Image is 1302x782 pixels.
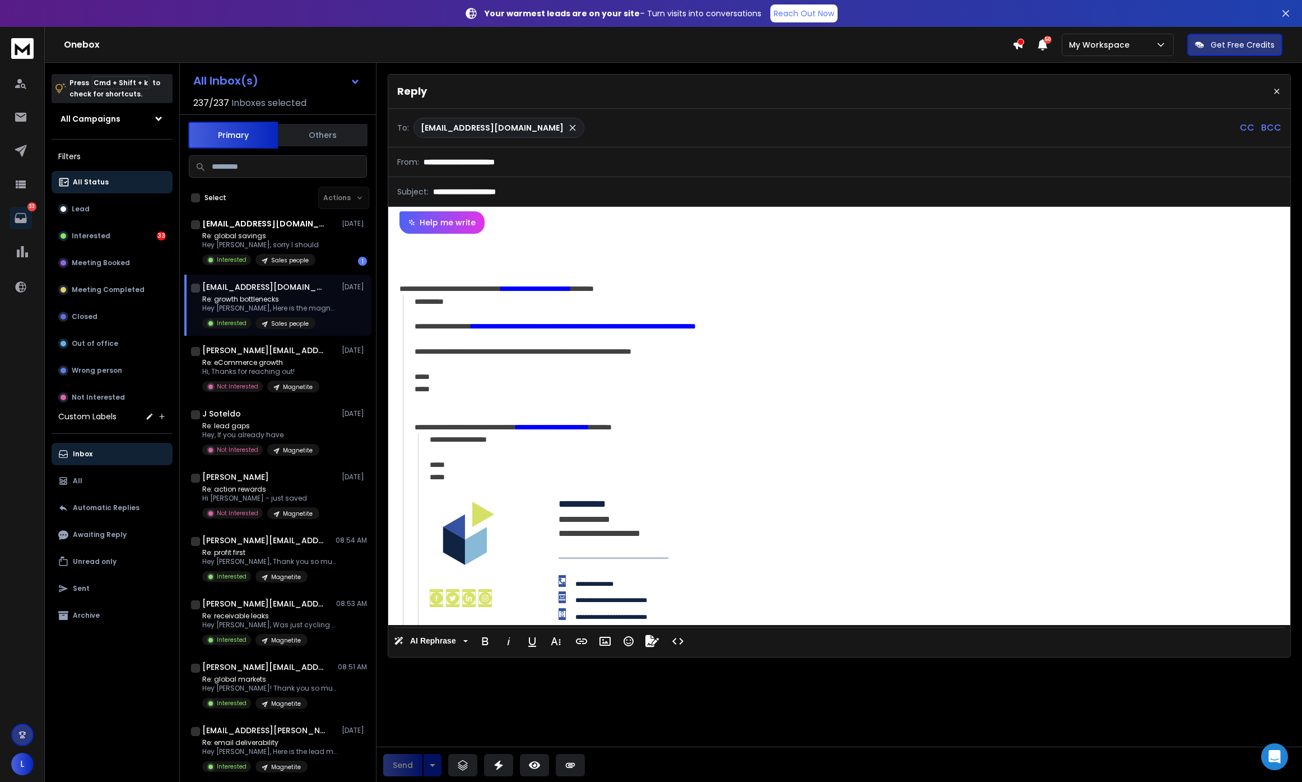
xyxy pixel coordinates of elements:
[202,295,337,304] p: Re: growth bottlenecks
[193,96,229,110] span: 237 / 237
[271,320,309,328] p: Sales people
[202,281,325,293] h1: [EMAIL_ADDRESS][DOMAIN_NAME]
[72,205,90,214] p: Lead
[336,599,367,608] p: 08:53 AM
[271,763,301,771] p: Magnetite
[571,630,592,653] button: Insert Link (⌘K)
[202,218,325,229] h1: [EMAIL_ADDRESS][DOMAIN_NAME]
[202,485,319,494] p: Re: action rewards
[498,630,519,653] button: Italic (⌘I)
[1261,743,1288,770] div: Open Intercom Messenger
[72,312,97,321] p: Closed
[52,108,173,130] button: All Campaigns
[1069,39,1134,50] p: My Workspace
[52,279,173,301] button: Meeting Completed
[52,332,173,355] button: Out of office
[217,319,247,327] p: Interested
[217,572,247,581] p: Interested
[342,219,367,228] p: [DATE]
[271,256,309,265] p: Sales people
[61,113,120,124] h1: All Campaigns
[202,345,325,356] h1: [PERSON_NAME][EMAIL_ADDRESS][DOMAIN_NAME]
[52,443,173,465] button: Inbox
[73,557,117,566] p: Unread only
[73,530,127,539] p: Awaiting Reply
[202,535,325,546] h1: [PERSON_NAME][EMAIL_ADDRESS][DOMAIN_NAME]
[1211,39,1275,50] p: Get Free Credits
[271,700,301,708] p: Magnetite
[72,232,110,240] p: Interested
[11,38,34,59] img: logo
[52,577,173,600] button: Sent
[27,202,36,211] p: 33
[770,4,838,22] a: Reach Out Now
[217,509,258,517] p: Not Interested
[217,382,258,391] p: Not Interested
[545,630,566,653] button: More Text
[188,122,278,149] button: Primary
[52,149,173,164] h3: Filters
[72,393,125,402] p: Not Interested
[202,408,241,419] h1: J Soteldo
[1240,121,1254,135] p: CC
[271,573,301,581] p: Magnetite
[11,753,34,775] button: L
[1261,121,1281,135] p: BCC
[408,636,458,646] span: AI Rephrase
[430,499,501,570] img: ESG_4C_Square_White.jpg
[52,550,173,573] button: Unread only
[202,232,319,240] p: Re: global savings
[594,630,616,653] button: Insert Image (⌘P)
[73,178,109,187] p: All Status
[522,630,543,653] button: Underline (⌘U)
[52,470,173,492] button: All
[193,75,258,86] h1: All Inbox(s)
[72,258,130,267] p: Meeting Booked
[73,584,90,593] p: Sent
[358,257,367,266] div: 1
[73,476,82,485] p: All
[397,84,427,99] p: Reply
[202,431,319,439] p: Hey, If you already have
[202,304,337,313] p: Hey [PERSON_NAME], Here is the magnet: [URL] [[URL]] Hit me
[283,446,313,455] p: Magnetite
[202,684,337,693] p: Hey [PERSON_NAME]! Thank you so much
[202,358,319,367] p: Re: eCommerce growth
[73,503,139,512] p: Automatic Replies
[73,450,92,459] p: Inbox
[52,524,173,546] button: Awaiting Reply
[204,193,226,202] label: Select
[202,747,337,756] p: Hey [PERSON_NAME], Here is the lead magnet: [URL] [[URL]] I
[336,536,367,545] p: 08:54 AM
[202,422,319,431] p: Re: lead gaps
[10,207,32,229] a: 33
[52,604,173,627] button: Archive
[202,621,337,630] p: Hey [PERSON_NAME], Was just cycling through
[485,8,761,19] p: – Turn visits into conversations
[283,383,313,391] p: Magnetite
[157,232,166,240] div: 33
[52,198,173,220] button: Lead
[202,557,337,566] p: Hey [PERSON_NAME], Thank you so much,
[618,630,639,653] button: Emoticons
[485,8,640,19] strong: Your warmest leads are on your site
[72,285,145,294] p: Meeting Completed
[52,386,173,409] button: Not Interested
[475,630,496,653] button: Bold (⌘B)
[52,252,173,274] button: Meeting Booked
[342,346,367,355] p: [DATE]
[641,630,663,653] button: Signature
[184,70,369,92] button: All Inbox(s)
[202,612,337,621] p: Re: receivable leaks
[774,8,834,19] p: Reach Out Now
[217,636,247,644] p: Interested
[667,630,689,653] button: Code View
[217,762,247,771] p: Interested
[202,725,325,736] h1: [EMAIL_ADDRESS][PERSON_NAME][DOMAIN_NAME]
[231,96,306,110] h3: Inboxes selected
[202,548,337,557] p: Re: profit first
[342,283,367,291] p: [DATE]
[1187,34,1282,56] button: Get Free Credits
[217,256,247,264] p: Interested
